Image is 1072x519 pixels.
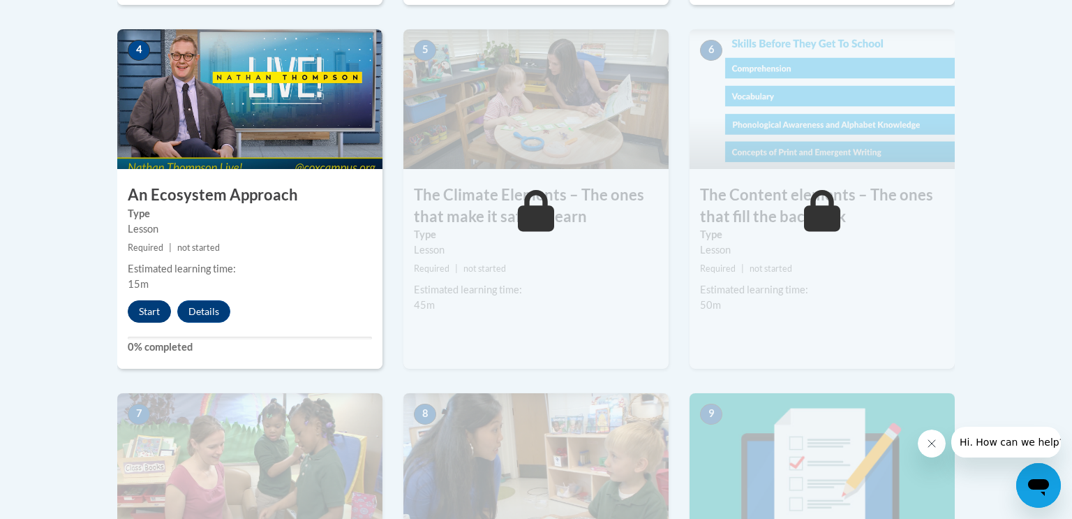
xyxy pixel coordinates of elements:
h3: An Ecosystem Approach [117,184,382,206]
span: | [741,263,744,274]
button: Start [128,300,171,323]
span: not started [177,242,220,253]
span: 4 [128,40,150,61]
span: 5 [414,40,436,61]
iframe: Button to launch messaging window [1016,463,1061,508]
span: 50m [700,299,721,311]
span: not started [750,263,792,274]
div: Lesson [414,242,658,258]
label: Type [128,206,372,221]
span: Hi. How can we help? [8,10,113,21]
span: Required [414,263,449,274]
div: Estimated learning time: [128,261,372,277]
span: 9 [700,404,722,425]
iframe: Close message [918,430,946,458]
span: 15m [128,278,149,290]
iframe: Message from company [951,427,1061,458]
span: | [169,242,172,253]
div: Estimated learning time: [414,282,658,298]
h3: The Climate Elements – The ones that make it safe to learn [403,184,669,228]
div: Estimated learning time: [700,282,944,298]
button: Details [177,300,230,323]
span: 8 [414,404,436,425]
span: | [455,263,458,274]
span: Required [128,242,163,253]
label: 0% completed [128,339,372,355]
label: Type [700,227,944,242]
span: 45m [414,299,435,311]
img: Course Image [690,29,955,169]
div: Lesson [700,242,944,258]
div: Lesson [128,221,372,237]
img: Course Image [403,29,669,169]
h3: The Content elements – The ones that fill the backpack [690,184,955,228]
span: not started [463,263,506,274]
span: 7 [128,404,150,425]
label: Type [414,227,658,242]
span: Required [700,263,736,274]
img: Course Image [117,29,382,169]
span: 6 [700,40,722,61]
